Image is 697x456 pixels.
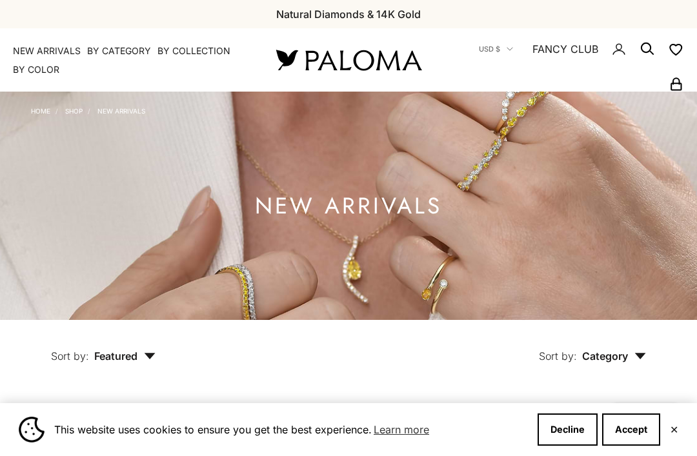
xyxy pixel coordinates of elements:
span: Category [582,350,646,362]
span: Sort by: [539,350,577,362]
button: Close [670,426,678,433]
button: Accept [602,413,660,446]
span: USD $ [479,43,500,55]
span: This website uses cookies to ensure you get the best experience. [54,420,527,439]
summary: By Color [13,63,59,76]
nav: Secondary navigation [452,28,684,92]
span: Featured [94,350,156,362]
nav: Primary navigation [13,45,245,76]
a: Shop [65,107,83,115]
h1: NEW ARRIVALS [255,198,442,214]
a: NEW ARRIVALS [97,107,145,115]
a: Learn more [372,420,431,439]
button: Sort by: Featured [21,320,185,374]
summary: By Category [87,45,151,57]
summary: By Collection [157,45,230,57]
a: Home [31,107,50,115]
button: USD $ [479,43,513,55]
span: Sort by: [51,350,89,362]
p: Natural Diamonds & 14K Gold [276,6,421,23]
img: Cookie banner [19,417,45,442]
nav: Breadcrumb [31,104,145,115]
button: Decline [538,413,598,446]
button: Sort by: Category [509,320,676,374]
a: FANCY CLUB [532,41,598,57]
a: NEW ARRIVALS [13,45,81,57]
